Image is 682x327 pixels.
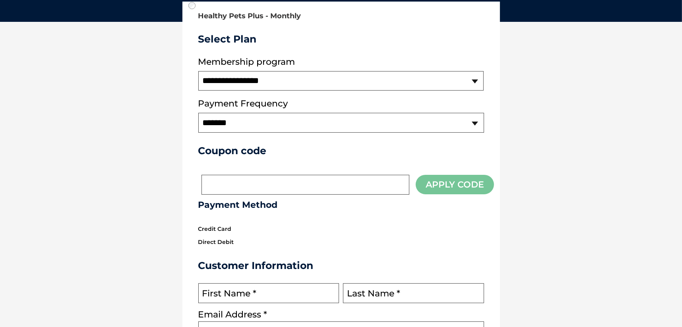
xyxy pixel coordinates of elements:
[198,12,484,20] h2: Healthy Pets Plus - Monthly
[347,288,400,299] label: Last Name *
[198,200,484,210] h3: Payment Method
[188,2,196,9] input: Direct Debit
[198,33,484,45] h3: Select Plan
[198,99,288,109] label: Payment Frequency
[198,237,234,247] label: Direct Debit
[198,57,484,67] label: Membership program
[198,145,484,157] h3: Coupon code
[198,259,484,271] h3: Customer Information
[202,288,257,299] label: First Name *
[416,175,494,194] button: Apply Code
[198,310,267,319] label: Email Address *
[198,224,232,234] label: Credit Card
